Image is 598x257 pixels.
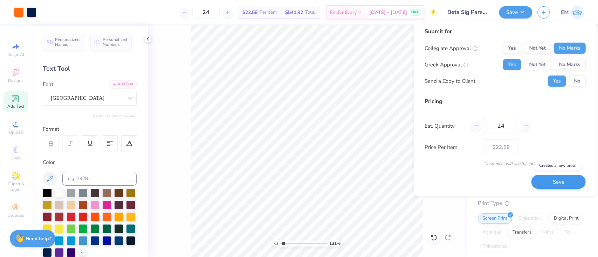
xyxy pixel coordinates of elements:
[424,77,475,85] div: Send a Copy to Client
[478,227,506,238] div: Applique
[8,78,23,83] span: Designs
[260,9,277,16] span: Per Item
[499,6,532,19] button: Save
[569,76,585,87] button: No
[508,227,536,238] div: Transfers
[570,6,584,19] img: Emily Mcclelland
[442,5,494,19] input: Untitled Design
[43,80,53,88] label: Font
[4,181,28,192] span: Clipart & logos
[109,80,137,88] div: Add Font
[478,241,512,252] div: Rhinestones
[62,172,137,186] input: e.g. 7428 c
[305,9,316,16] span: Total
[554,43,585,54] button: No Marks
[538,227,558,238] div: Vinyl
[503,59,521,70] button: Yes
[369,9,407,16] span: [DATE] - [DATE]
[26,235,51,242] strong: Need help?
[548,76,566,87] button: Yes
[478,213,512,224] div: Screen Print
[330,9,357,16] span: Est. Delivery
[478,199,584,207] div: Print Type
[285,9,303,16] span: $541.92
[424,97,585,106] div: Pricing
[484,118,518,134] input: – –
[55,37,80,47] span: Personalized Names
[514,213,547,224] div: Embroidery
[8,52,24,57] span: Image AI
[411,10,419,15] span: FREE
[561,6,584,19] a: EM
[554,59,585,70] button: No Marks
[11,155,21,161] span: Greek
[424,143,479,151] label: Price Per Item
[329,240,341,247] span: 131 %
[524,59,551,70] button: Not Yet
[242,9,257,16] span: $22.58
[535,160,580,170] div: Creates a new proof
[549,213,583,224] div: Digital Print
[93,113,137,118] button: Switch to Greek Letters
[43,125,137,133] div: Format
[103,37,128,47] span: Personalized Numbers
[7,213,24,218] span: Decorate
[43,64,137,73] div: Text Tool
[192,6,220,19] input: – –
[424,122,466,130] label: Est. Quantity
[43,158,137,166] div: Color
[503,43,521,54] button: Yes
[424,160,585,167] div: Customers will see this price on HQ.
[531,174,585,189] button: Save
[7,103,24,109] span: Add Text
[560,227,576,238] div: Foil
[9,129,23,135] span: Upload
[424,27,585,36] div: Submit for
[424,44,477,52] div: Collegiate Approval
[424,61,468,69] div: Greek Approval
[524,43,551,54] button: Not Yet
[561,8,569,16] span: EM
